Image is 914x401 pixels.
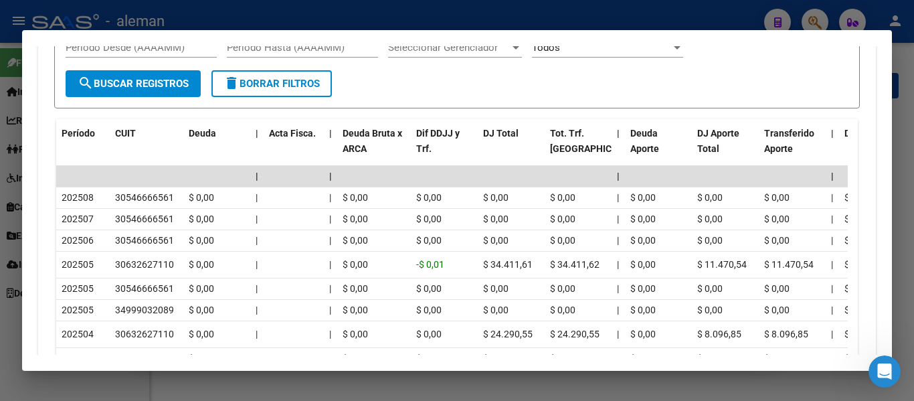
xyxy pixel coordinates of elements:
span: $ 24.290,55 [483,329,533,339]
span: DJ Total [483,128,519,139]
span: -$ 0,01 [416,259,444,270]
span: Todos [532,42,560,54]
mat-icon: search [78,75,94,91]
datatable-header-cell: Tot. Trf. Bruto [545,119,612,178]
span: $ 0,00 [764,214,790,224]
span: | [617,329,619,339]
span: | [256,283,258,294]
span: $ 0,00 [697,192,723,203]
div: 30632627110 [115,257,174,272]
span: $ 0,00 [844,353,870,364]
span: Tot. Trf. [GEOGRAPHIC_DATA] [550,128,641,154]
span: $ 0,00 [764,235,790,246]
span: | [617,259,619,270]
span: $ 0,00 [189,192,214,203]
span: | [831,128,834,139]
span: $ 0,00 [630,192,656,203]
span: | [256,353,258,364]
span: $ 0,00 [764,305,790,315]
span: $ 0,00 [416,235,442,246]
iframe: Intercom live chat [869,355,901,388]
span: Deuda Contr. [844,128,899,139]
span: Deuda Aporte [630,128,659,154]
span: $ 34.411,62 [550,259,600,270]
span: 202504 [62,329,94,339]
span: | [831,305,833,315]
span: $ 0,00 [483,305,509,315]
span: | [256,259,258,270]
span: $ 0,00 [844,235,870,246]
div: 34999032089 [115,303,174,318]
span: $ 0,00 [343,235,368,246]
span: | [329,235,331,246]
span: $ 0,00 [550,305,575,315]
span: $ 0,00 [550,283,575,294]
span: | [617,305,619,315]
datatable-header-cell: | [250,119,264,178]
span: 202504 [62,353,94,364]
span: Seleccionar Gerenciador [388,42,510,54]
span: Acta Fisca. [269,128,316,139]
span: Buscar Registros [78,78,189,90]
span: $ 0,00 [483,353,509,364]
span: | [329,305,331,315]
span: $ 0,00 [343,353,368,364]
span: | [329,283,331,294]
span: $ 0,00 [483,235,509,246]
span: $ 0,00 [630,235,656,246]
datatable-header-cell: Transferido Aporte [759,119,826,178]
span: $ 0,00 [630,214,656,224]
button: Buscar Registros [66,70,201,97]
span: $ 0,00 [844,305,870,315]
button: Borrar Filtros [211,70,332,97]
span: | [256,192,258,203]
div: 30546666561 [115,233,174,248]
div: 30546666561 [115,190,174,206]
span: Deuda Bruta x ARCA [343,128,402,154]
span: $ 0,00 [189,329,214,339]
span: | [256,329,258,339]
datatable-header-cell: | [612,119,625,178]
span: $ 0,00 [343,259,368,270]
span: $ 0,00 [416,329,442,339]
span: $ 0,00 [630,259,656,270]
datatable-header-cell: Acta Fisca. [264,119,324,178]
span: $ 11.470,54 [764,259,814,270]
span: $ 0,00 [189,353,214,364]
div: 30546666561 [115,351,174,366]
mat-icon: delete [223,75,240,91]
span: $ 0,00 [630,283,656,294]
span: 202505 [62,259,94,270]
span: $ 0,00 [343,192,368,203]
span: | [617,171,620,181]
span: $ 0,00 [416,192,442,203]
span: $ 0,00 [630,329,656,339]
span: 202507 [62,214,94,224]
span: $ 0,00 [844,214,870,224]
span: DJ Aporte Total [697,128,739,154]
span: $ 0,00 [343,214,368,224]
span: $ 34.411,61 [483,259,533,270]
span: $ 0,00 [416,353,442,364]
datatable-header-cell: Dif DDJJ y Trf. [411,119,478,178]
span: Transferido Aporte [764,128,814,154]
span: | [831,214,833,224]
span: | [329,329,331,339]
span: $ 11.470,54 [697,259,747,270]
span: $ 0,00 [550,235,575,246]
span: $ 0,00 [343,283,368,294]
span: | [617,283,619,294]
span: | [617,192,619,203]
span: $ 0,00 [764,283,790,294]
span: $ 0,00 [189,305,214,315]
span: Borrar Filtros [223,78,320,90]
datatable-header-cell: Deuda Aporte [625,119,692,178]
span: $ 0,00 [550,353,575,364]
span: $ 0,00 [697,305,723,315]
span: $ 0,00 [343,305,368,315]
span: | [617,214,619,224]
div: 30632627110 [115,327,174,342]
span: $ 0,00 [697,353,723,364]
datatable-header-cell: DJ Aporte Total [692,119,759,178]
span: Dif DDJJ y Trf. [416,128,460,154]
